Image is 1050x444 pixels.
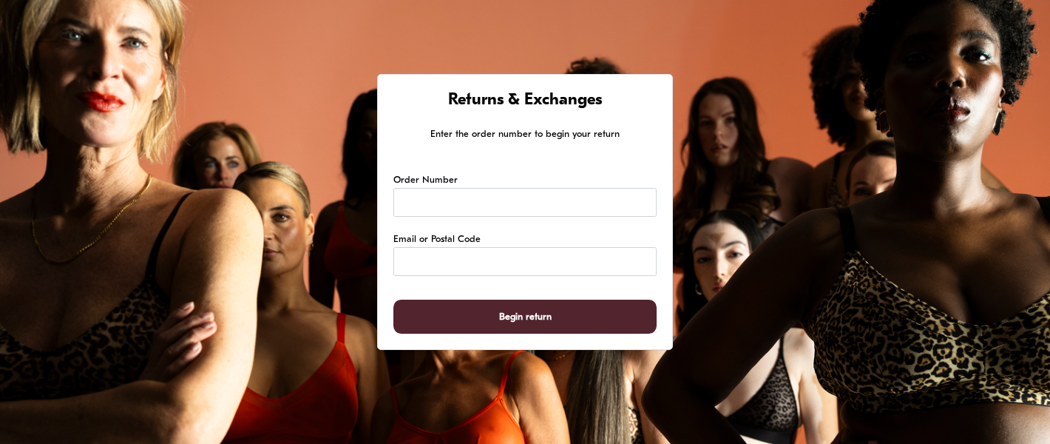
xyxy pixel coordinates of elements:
label: Order Number [393,173,458,188]
label: Email or Postal Code [393,232,481,247]
h1: Returns & Exchanges [393,90,657,112]
p: Enter the order number to begin your return [393,127,657,142]
span: Begin return [499,300,552,334]
button: Begin return [393,300,657,334]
